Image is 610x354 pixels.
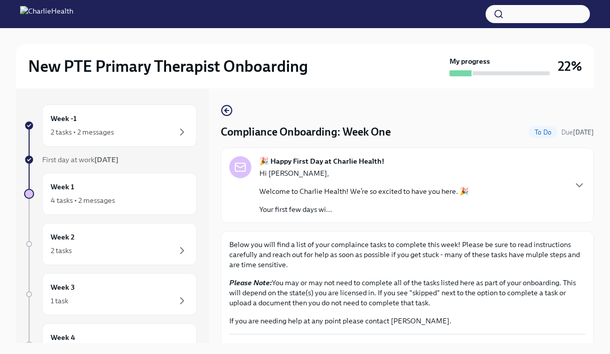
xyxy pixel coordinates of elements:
p: If you are needing help at any point please contact [PERSON_NAME]. [229,316,585,326]
div: 2 tasks [51,246,72,256]
h3: 22% [558,57,582,75]
span: First day at work [42,155,118,164]
div: 2 tasks • 2 messages [51,127,114,137]
h6: Week 4 [51,332,75,343]
p: Below you will find a list of your complaince tasks to complete this week! Please be sure to read... [229,240,585,270]
p: You may or may not need to complete all of the tasks listed here as part of your onboarding. This... [229,278,585,308]
span: October 4th, 2025 10:00 [561,128,594,137]
h6: Week 3 [51,282,75,293]
p: Your first few days wi... [259,204,469,214]
div: 4 tasks • 2 messages [51,195,115,205]
a: Week 22 tasks [24,223,197,265]
a: Week 31 task [24,273,197,315]
h6: Week -1 [51,113,77,124]
div: 1 task [51,296,68,306]
p: Welcome to Charlie Health! We’re so excited to have you here. 🎉 [259,186,469,196]
span: To Do [529,129,557,136]
strong: [DATE] [94,155,118,164]
span: Due [561,129,594,136]
h4: Compliance Onboarding: Week One [221,125,391,140]
h6: Week 2 [51,231,75,243]
a: Week -12 tasks • 2 messages [24,104,197,147]
strong: My progress [449,56,490,66]
a: Week 14 tasks • 2 messages [24,173,197,215]
a: First day at work[DATE] [24,155,197,165]
img: CharlieHealth [20,6,73,22]
strong: Please Note: [229,278,272,287]
p: Hi [PERSON_NAME], [259,168,469,178]
h2: New PTE Primary Therapist Onboarding [28,56,308,76]
strong: 🎉 Happy First Day at Charlie Health! [259,156,384,166]
h6: Week 1 [51,181,74,192]
strong: [DATE] [573,129,594,136]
